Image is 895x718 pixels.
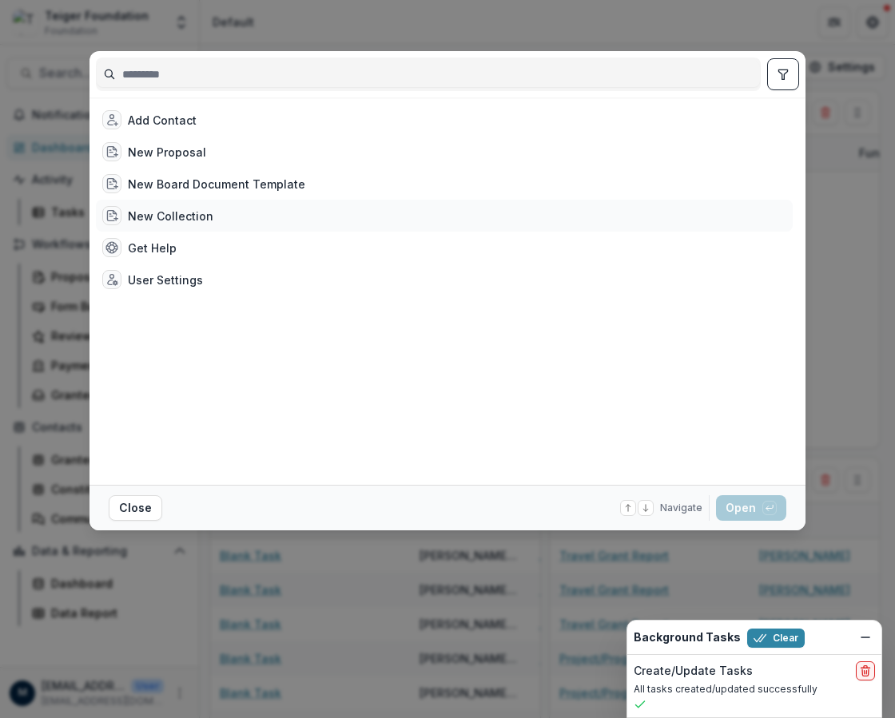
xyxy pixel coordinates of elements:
button: Close [109,495,162,521]
div: Get Help [128,240,177,256]
p: All tasks created/updated successfully [634,682,875,696]
div: New Collection [128,208,213,224]
button: Open [716,495,786,521]
div: New Board Document Template [128,176,305,192]
button: toggle filters [767,58,799,90]
button: Clear [747,629,805,648]
h2: Background Tasks [634,631,741,645]
span: Navigate [660,501,702,515]
button: delete [856,661,875,680]
h2: Create/Update Tasks [634,664,753,678]
div: New Proposal [128,144,206,161]
button: Dismiss [856,628,875,647]
div: User Settings [128,272,203,288]
div: Add Contact [128,112,197,129]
